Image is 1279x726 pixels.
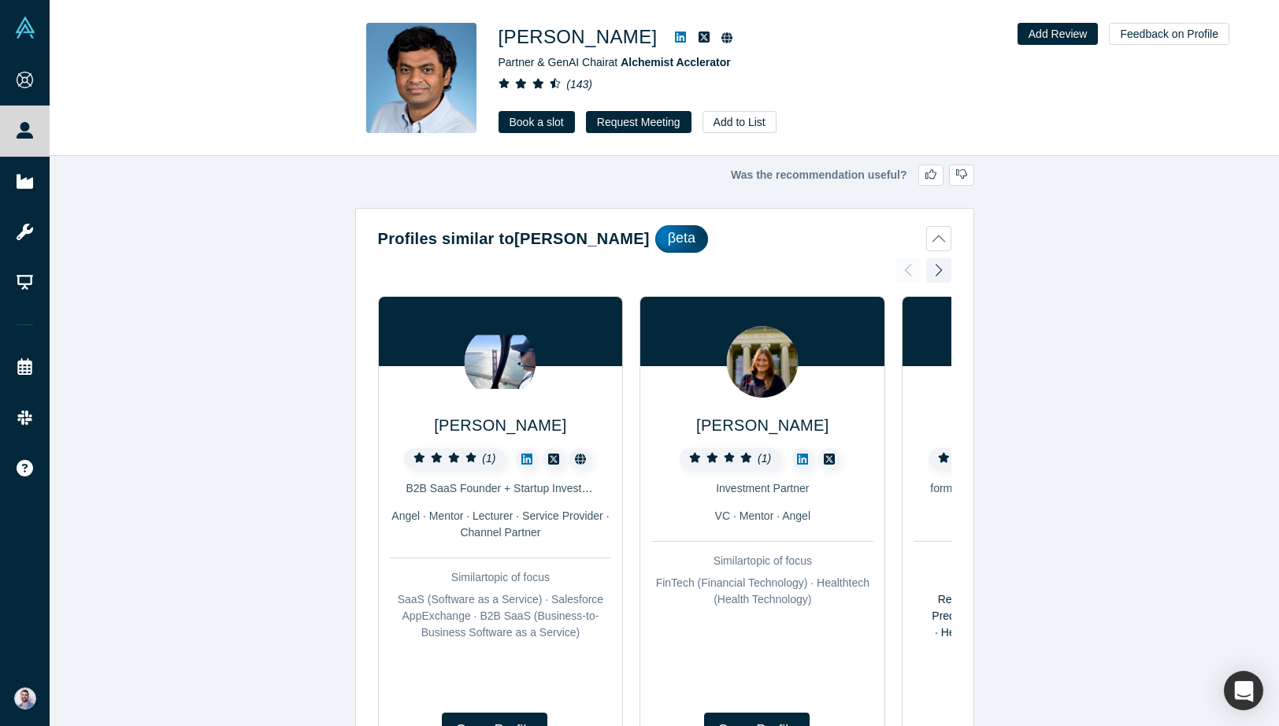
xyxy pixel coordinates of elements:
[14,17,36,39] img: Alchemist Vault Logo
[390,569,612,586] div: Similar topic of focus
[696,417,829,434] a: [PERSON_NAME]
[716,482,809,494] span: Investment Partner
[366,23,476,133] img: Gnani Palanikumar's Profile Image
[914,553,1136,569] div: Similar topic of focus
[378,227,650,250] h2: Profiles similar to [PERSON_NAME]
[355,165,974,186] div: Was the recommendation useful?
[1109,23,1229,45] button: Feedback on Profile
[465,326,536,398] img: Kuldip Hillyer's Profile Image
[758,452,771,465] i: ( 1 )
[378,225,951,253] button: Profiles similar to[PERSON_NAME]βeta
[398,593,603,639] span: SaaS (Software as a Service) · Salesforce AppExchange · B2B SaaS (Business-to-Business Software a...
[499,111,575,133] a: Book a slot
[651,553,873,569] div: Similar topic of focus
[703,111,777,133] button: Add to List
[14,687,36,709] img: Sam Jadali's Account
[499,56,731,69] span: Partner & GenAI Chair at
[651,508,873,524] div: VC · Mentor · Angel
[390,508,612,541] div: Angel · Mentor · Lecturer · Service Provider · Channel Partner
[727,326,799,398] img: Stephanie MacConnell's Profile Image
[655,225,708,253] div: βeta
[499,23,658,51] h1: [PERSON_NAME]
[586,111,691,133] button: Request Meeting
[566,78,592,91] i: ( 143 )
[1018,23,1099,45] button: Add Review
[914,508,1136,524] div: Mentor · Angel
[434,417,566,434] a: [PERSON_NAME]
[406,482,679,494] span: B2B SaaS Founder + Startup Investor + Helicopter Pilot
[656,576,869,606] span: FinTech (Financial Technology) · Healthtech (Health Technology)
[914,575,1136,641] div: Communications · Logistics · Renewable Energy · Supply Chain · Predictive Modeling · Impact Inves...
[621,56,731,69] a: Alchemist Acclerator
[482,452,495,465] i: ( 1 )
